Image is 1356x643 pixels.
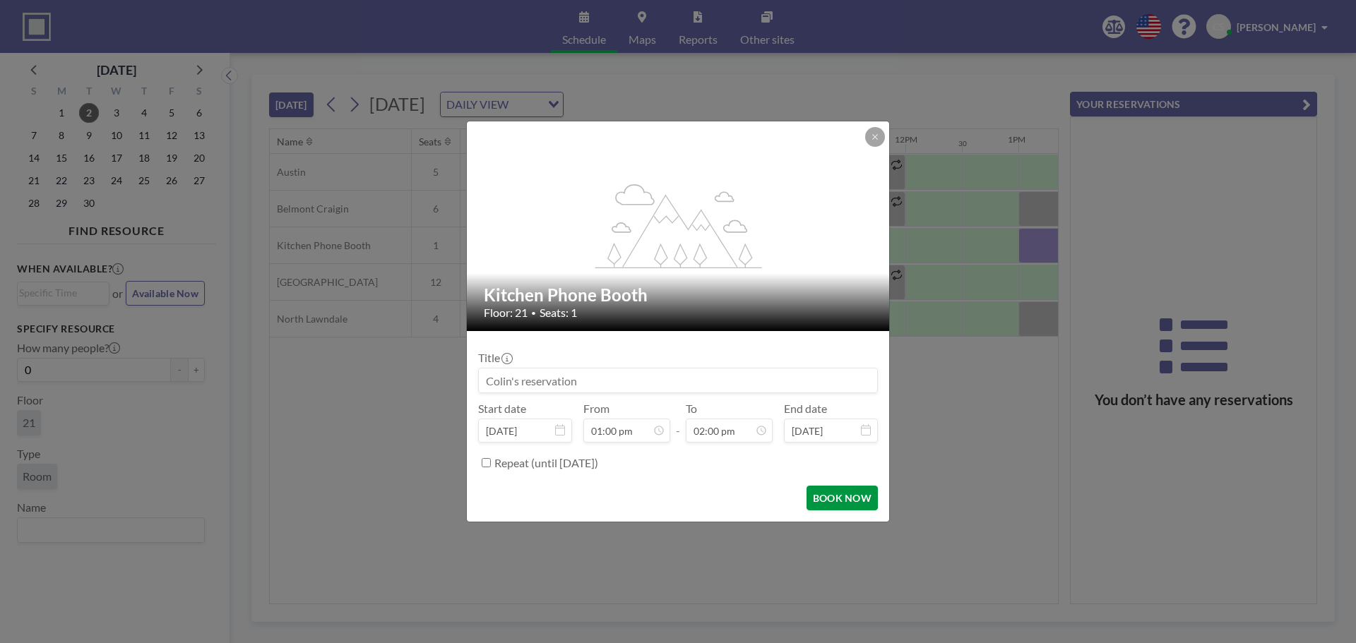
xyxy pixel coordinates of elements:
[595,183,762,268] g: flex-grow: 1.2;
[479,368,877,392] input: Colin's reservation
[686,402,697,416] label: To
[484,306,528,320] span: Floor: 21
[478,402,526,416] label: Start date
[583,402,609,416] label: From
[807,486,878,510] button: BOOK NOW
[484,284,874,306] h2: Kitchen Phone Booth
[478,351,511,365] label: Title
[676,407,680,438] span: -
[531,308,536,318] span: •
[494,456,598,470] label: Repeat (until [DATE])
[784,402,827,416] label: End date
[540,306,577,320] span: Seats: 1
